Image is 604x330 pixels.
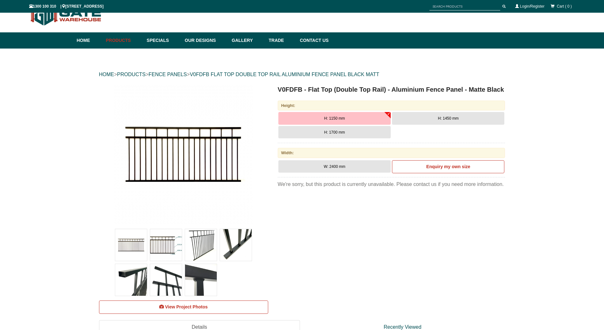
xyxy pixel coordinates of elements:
[392,160,504,174] a: Enquiry my own size
[99,300,268,314] a: View Project Photos
[165,304,208,309] span: View Project Photos
[99,64,505,85] div: > > >
[557,4,572,9] span: Cart ( 0 )
[278,101,505,110] div: Height:
[77,32,103,49] a: Home
[143,32,182,49] a: Specials
[115,264,147,296] img: V0FDFB - Flat Top (Double Top Rail) - Aluminium Fence Panel - Matte Black
[265,32,296,49] a: Trade
[117,72,146,77] a: PRODUCTS
[185,229,217,261] img: V0FDFB - Flat Top (Double Top Rail) - Aluminium Fence Panel - Matte Black
[115,229,147,261] img: V0FDFB - Flat Top (Double Top Rail) - Aluminium Fence Panel - Matte Black
[278,126,391,139] button: H: 1700 mm
[150,264,182,296] img: V0FDFB - Flat Top (Double Top Rail) - Aluminium Fence Panel - Matte Black
[182,32,229,49] a: Our Designs
[229,32,265,49] a: Gallery
[278,160,391,173] button: W: 2400 mm
[429,3,500,10] input: SEARCH PRODUCTS
[150,229,182,261] img: V0FDFB - Flat Top (Double Top Rail) - Aluminium Fence Panel - Matte Black
[29,4,104,9] span: 1300 100 310 | [STREET_ADDRESS]
[185,264,217,296] img: V0FDFB - Flat Top (Double Top Rail) - Aluminium Fence Panel - Matte Black
[515,288,604,308] iframe: LiveChat chat widget
[392,112,504,125] button: H: 1450 mm
[297,32,329,49] a: Contact Us
[278,148,505,158] div: Width:
[220,229,252,261] img: V0FDFB - Flat Top (Double Top Rail) - Aluminium Fence Panel - Matte Black
[324,130,345,135] span: H: 1700 mm
[149,72,187,77] a: FENCE PANELS
[324,116,345,121] span: H: 1150 mm
[114,85,253,224] img: V0FDFB - Flat Top (Double Top Rail) - Aluminium Fence Panel - Matte Black - H: 1150 mm W: 1950 mm...
[100,85,268,224] a: V0FDFB - Flat Top (Double Top Rail) - Aluminium Fence Panel - Matte Black - H: 1150 mm W: 1950 mm...
[278,85,505,94] h1: V0FDFB - Flat Top (Double Top Rail) - Aluminium Fence Panel - Matte Black
[99,72,114,77] a: HOME
[278,112,391,125] button: H: 1150 mm
[426,164,470,169] b: Enquiry my own size
[103,32,144,49] a: Products
[520,4,544,9] a: Login/Register
[324,164,345,169] span: W: 2400 mm
[438,116,459,121] span: H: 1450 mm
[190,72,379,77] a: V0FDFB FLAT TOP DOUBLE TOP RAIL ALUMINIUM FENCE PANEL BLACK MATT
[278,181,505,188] div: We're sorry, but this product is currently unavailable. Please contact us if you need more inform...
